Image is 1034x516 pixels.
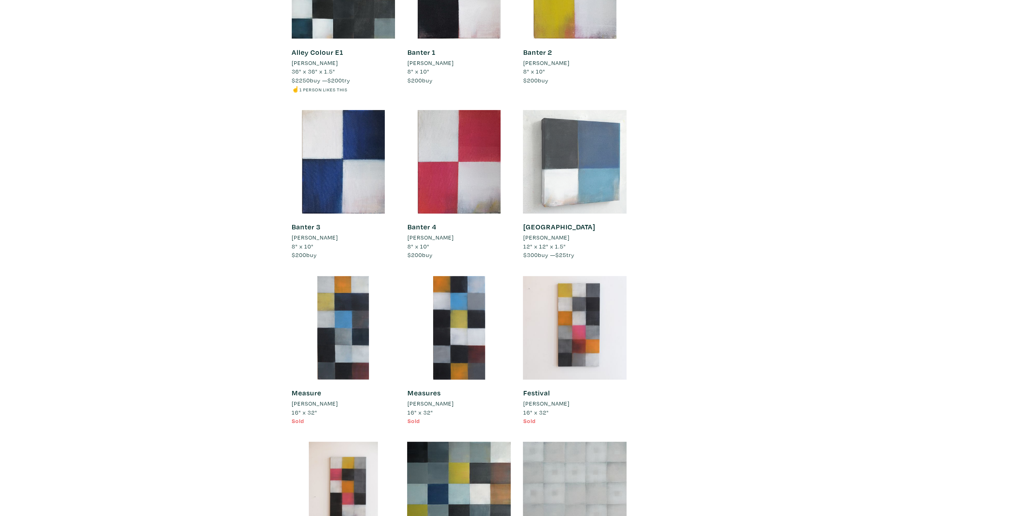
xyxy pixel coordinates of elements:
a: Banter 3 [292,222,321,231]
a: Banter 1 [407,47,435,57]
span: 16" x 32" [523,408,548,416]
li: [PERSON_NAME] [292,58,338,67]
li: [PERSON_NAME] [407,233,453,242]
span: 16" x 32" [407,408,433,416]
span: 16" x 32" [292,408,317,416]
a: [PERSON_NAME] [292,399,395,408]
span: buy [292,251,317,259]
span: buy [407,76,432,84]
a: Banter 4 [407,222,436,231]
span: Sold [523,417,535,425]
span: $200 [407,251,422,259]
a: [PERSON_NAME] [407,399,511,408]
a: Measures [407,388,440,397]
span: $25 [555,251,566,259]
span: buy — try [292,76,350,84]
a: Festival [523,388,550,397]
span: 36" x 36" x 1.5" [292,67,335,75]
small: 1 person likes this [299,86,347,93]
li: [PERSON_NAME] [292,399,338,408]
a: [GEOGRAPHIC_DATA] [523,222,595,231]
span: $2250 [292,76,310,84]
li: [PERSON_NAME] [523,399,569,408]
span: $200 [327,76,342,84]
span: Sold [292,417,304,425]
a: [PERSON_NAME] [407,58,511,67]
a: Measure [292,388,321,397]
span: 8" x 10" [407,242,429,250]
li: [PERSON_NAME] [523,233,569,242]
span: 8" x 10" [292,242,314,250]
li: [PERSON_NAME] [407,399,453,408]
li: [PERSON_NAME] [292,233,338,242]
span: Sold [407,417,420,425]
a: Banter 2 [523,47,552,57]
span: buy — try [523,251,574,259]
a: [PERSON_NAME] [523,58,626,67]
a: [PERSON_NAME] [292,58,395,67]
a: [PERSON_NAME] [523,399,626,408]
span: 12" x 12" x 1.5" [523,242,566,250]
span: buy [523,76,548,84]
span: $200 [523,76,538,84]
span: $200 [407,76,422,84]
span: 8" x 10" [523,67,545,75]
li: [PERSON_NAME] [523,58,569,67]
li: ☝️ [292,85,395,94]
li: [PERSON_NAME] [407,58,453,67]
span: buy [407,251,432,259]
span: $300 [523,251,538,259]
a: Alley Colour E1 [292,47,343,57]
span: 8" x 10" [407,67,429,75]
span: $200 [292,251,306,259]
a: [PERSON_NAME] [407,233,511,242]
a: [PERSON_NAME] [523,233,626,242]
a: [PERSON_NAME] [292,233,395,242]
